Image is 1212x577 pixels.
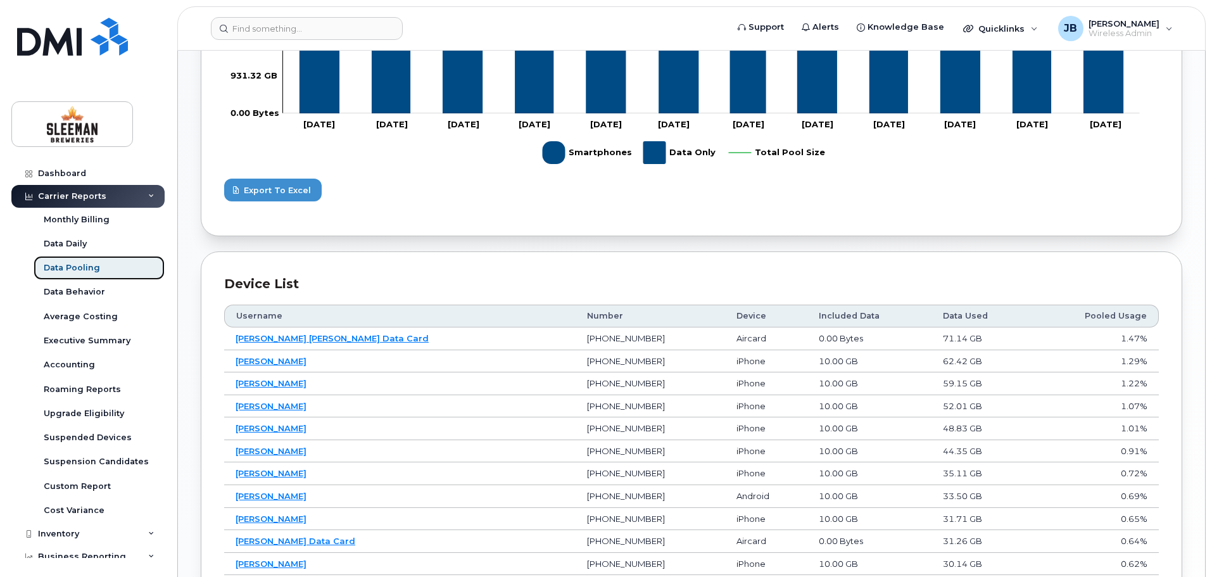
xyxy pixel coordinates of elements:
[224,179,1159,201] a: Export to Excel
[236,333,429,343] a: [PERSON_NAME] [PERSON_NAME] Data Card
[807,305,931,327] th: Included Data
[725,305,808,327] th: Device
[230,107,279,117] tspan: 0.00 Bytes
[576,350,725,373] td: [PHONE_NUMBER]
[1032,327,1159,350] td: 1.47%
[848,15,953,40] a: Knowledge Base
[236,446,306,456] a: [PERSON_NAME]
[1032,417,1159,440] td: 1.01%
[807,372,931,395] td: 10.00 GB
[1032,305,1159,327] th: Pooled Usage
[576,462,725,485] td: [PHONE_NUMBER]
[725,530,808,553] td: Aircard
[807,508,931,531] td: 10.00 GB
[236,491,306,501] a: [PERSON_NAME]
[931,462,1032,485] td: 35.11 GB
[576,508,725,531] td: [PHONE_NUMBER]
[643,136,716,169] g: Data Only
[224,305,576,327] th: Username
[944,118,976,129] tspan: [DATE]
[807,462,931,485] td: 10.00 GB
[931,372,1032,395] td: 59.15 GB
[931,350,1032,373] td: 62.42 GB
[236,401,306,411] a: [PERSON_NAME]
[931,485,1032,508] td: 33.50 GB
[236,423,306,433] a: [PERSON_NAME]
[931,417,1032,440] td: 48.83 GB
[807,417,931,440] td: 10.00 GB
[725,508,808,531] td: iPhone
[725,395,808,418] td: iPhone
[931,508,1032,531] td: 31.71 GB
[793,15,848,40] a: Alerts
[954,16,1047,41] div: Quicklinks
[931,305,1032,327] th: Data Used
[236,559,306,569] a: [PERSON_NAME]
[725,327,808,350] td: Aircard
[1032,508,1159,531] td: 0.65%
[1032,462,1159,485] td: 0.72%
[576,553,725,576] td: [PHONE_NUMBER]
[725,372,808,395] td: iPhone
[658,118,690,129] tspan: [DATE]
[236,536,355,546] a: [PERSON_NAME] Data Card
[807,395,931,418] td: 10.00 GB
[576,417,725,440] td: [PHONE_NUMBER]
[1032,440,1159,463] td: 0.91%
[576,372,725,395] td: [PHONE_NUMBER]
[802,118,833,129] tspan: [DATE]
[236,514,306,524] a: [PERSON_NAME]
[868,21,944,34] span: Knowledge Base
[725,553,808,576] td: iPhone
[931,553,1032,576] td: 30.14 GB
[725,440,808,463] td: iPhone
[576,440,725,463] td: [PHONE_NUMBER]
[748,21,784,34] span: Support
[230,70,277,80] tspan: 931.32 GB
[812,21,839,34] span: Alerts
[931,395,1032,418] td: 52.01 GB
[236,356,306,366] a: [PERSON_NAME]
[978,23,1025,34] span: Quicklinks
[303,118,335,129] tspan: [DATE]
[729,15,793,40] a: Support
[1032,395,1159,418] td: 1.07%
[1032,530,1159,553] td: 0.64%
[576,305,725,327] th: Number
[807,327,931,350] td: 0.00 Bytes
[725,417,808,440] td: iPhone
[576,395,725,418] td: [PHONE_NUMBER]
[576,327,725,350] td: [PHONE_NUMBER]
[725,462,808,485] td: iPhone
[519,118,550,129] tspan: [DATE]
[211,17,403,40] input: Find something...
[1032,553,1159,576] td: 0.62%
[733,118,764,129] tspan: [DATE]
[1016,118,1048,129] tspan: [DATE]
[590,118,622,129] tspan: [DATE]
[576,530,725,553] td: [PHONE_NUMBER]
[448,118,479,129] tspan: [DATE]
[1032,372,1159,395] td: 1.22%
[931,327,1032,350] td: 71.14 GB
[224,275,1159,293] div: Device list
[543,136,632,169] g: Smartphones
[236,378,306,388] a: [PERSON_NAME]
[244,184,311,196] span: Export to Excel
[807,485,931,508] td: 10.00 GB
[725,485,808,508] td: Android
[1090,118,1121,129] tspan: [DATE]
[931,440,1032,463] td: 44.35 GB
[729,136,825,169] g: Total Pool Size
[224,179,322,201] button: Export to Excel
[376,118,408,129] tspan: [DATE]
[725,350,808,373] td: iPhone
[1032,350,1159,373] td: 1.29%
[931,530,1032,553] td: 31.26 GB
[807,553,931,576] td: 10.00 GB
[1032,485,1159,508] td: 0.69%
[807,350,931,373] td: 10.00 GB
[807,440,931,463] td: 10.00 GB
[807,530,931,553] td: 0.00 Bytes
